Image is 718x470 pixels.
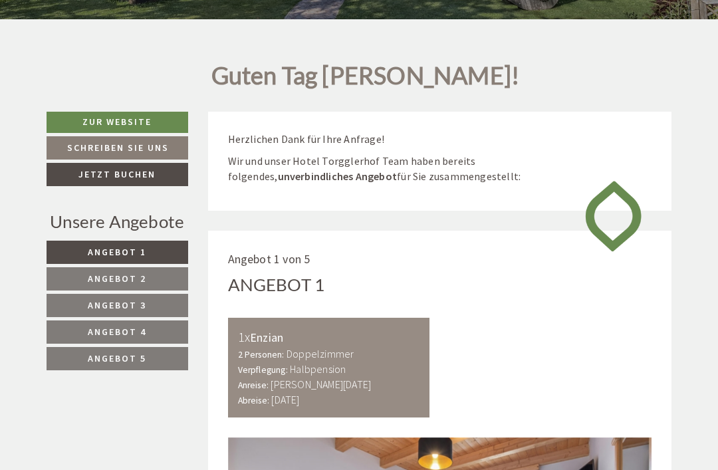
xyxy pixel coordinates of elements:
[21,39,211,50] div: [GEOGRAPHIC_DATA]
[88,273,146,285] span: Angebot 2
[287,347,354,360] b: Doppelzimmer
[47,112,188,133] a: Zur Website
[344,350,424,374] button: Senden
[47,136,188,160] a: Schreiben Sie uns
[187,11,236,33] div: [DATE]
[271,393,299,406] b: [DATE]
[11,37,217,77] div: Guten Tag, wie können wir Ihnen helfen?
[290,362,346,376] b: Halbpension
[88,326,146,338] span: Angebot 4
[228,251,310,267] span: Angebot 1 von 5
[228,154,652,184] p: Wir und unser Hotel Torgglerhof Team haben bereits folgendes, für Sie zusammengestellt:
[228,273,325,297] div: Angebot 1
[238,328,420,347] div: Enzian
[47,209,188,234] div: Unsere Angebote
[211,62,520,96] h1: Guten Tag [PERSON_NAME]!
[575,169,652,263] img: image
[47,163,188,186] a: Jetzt buchen
[88,246,146,258] span: Angebot 1
[238,395,270,406] small: Abreise:
[278,170,398,183] strong: unverbindliches Angebot
[271,378,371,391] b: [PERSON_NAME][DATE]
[21,65,211,74] small: 12:43
[88,299,146,311] span: Angebot 3
[238,328,250,345] b: 1x
[88,352,146,364] span: Angebot 5
[238,364,288,376] small: Verpflegung:
[238,380,269,391] small: Anreise:
[238,349,285,360] small: 2 Personen:
[228,132,652,147] p: Herzlichen Dank für Ihre Anfrage!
